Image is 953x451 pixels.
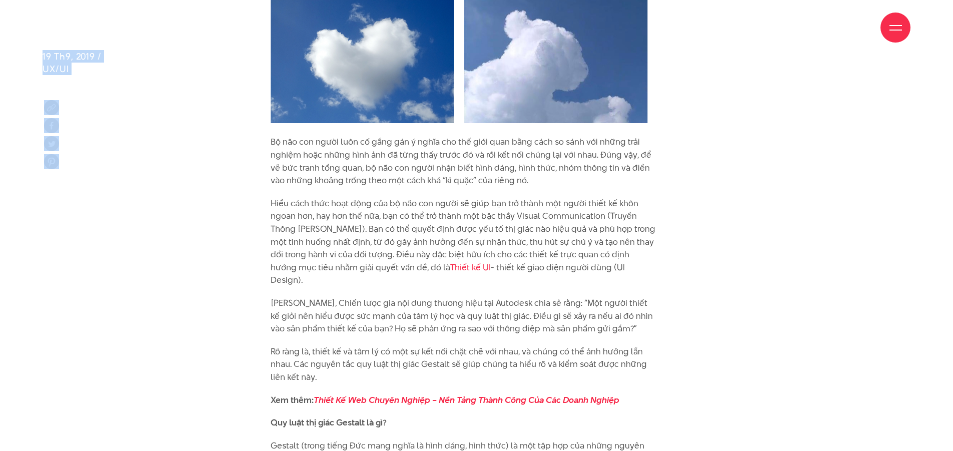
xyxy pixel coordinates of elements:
strong: Xem thêm: [271,394,619,406]
p: Hiểu cách thức hoạt động của bộ não con người sẽ giúp bạn trở thành một người thiết kế khôn ngoan... [271,197,657,287]
a: Thiết Kế Web Chuyên Nghiệp – Nền Tảng Thành Công Của Các Doanh Nghiệp [314,394,619,406]
p: Rõ ràng là, thiết kế và tâm lý có một sự kết nối chặt chẽ với nhau, và chúng có thể ảnh hưởng lẫn... [271,345,657,384]
p: Bộ não con người luôn cố gắng gán ý nghĩa cho thế giới quan bằng cách so sánh với những trải nghi... [271,136,657,187]
a: Thiết kế UI [450,261,491,273]
b: Quy luật thị giác Gestalt là gì? [271,416,387,428]
span: 19 Th9, 2019 / UX/UI [43,50,102,75]
p: [PERSON_NAME], Chiến lược gia nội dung thương hiệu tại Autodesk chia sẻ rằng: “Một người thiết kế... [271,297,657,335]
